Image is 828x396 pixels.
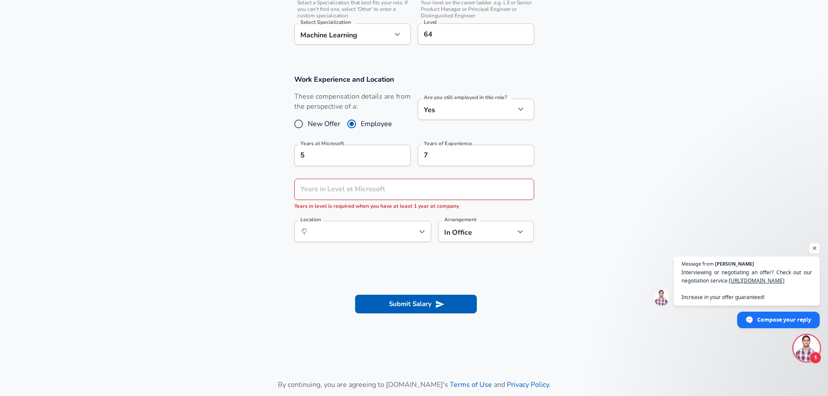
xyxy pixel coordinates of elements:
[355,295,477,313] button: Submit Salary
[809,352,821,364] span: 1
[794,335,820,361] div: Open chat
[300,20,351,25] label: Select Specialization
[294,92,411,112] label: These compensation details are from the perspective of a:
[300,217,321,222] label: Location
[450,380,492,389] a: Terms of Use
[416,226,428,238] button: Open
[682,261,714,266] span: Message from
[308,119,340,129] span: New Offer
[294,23,392,45] div: Machine Learning
[444,217,476,222] label: Arrangement
[424,141,472,146] label: Years of Experience
[418,99,515,120] div: Yes
[507,380,549,389] a: Privacy Policy
[418,145,515,166] input: 7
[438,221,502,242] div: In Office
[300,141,344,146] label: Years at Microsoft
[422,27,530,41] input: L3
[294,145,392,166] input: 0
[294,203,459,210] span: Years in level is required when you have at least 1 year at company
[294,179,515,200] input: 1
[424,95,507,100] label: Are you still employed in this role?
[757,312,811,327] span: Compose your reply
[715,261,754,266] span: [PERSON_NAME]
[294,74,534,84] h3: Work Experience and Location
[361,119,392,129] span: Employee
[682,268,812,301] span: Interviewing or negotiating an offer? Check out our negotiation service: Increase in your offer g...
[424,20,437,25] label: Level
